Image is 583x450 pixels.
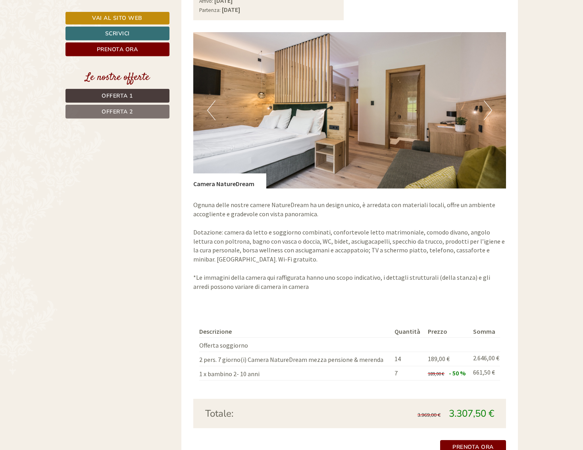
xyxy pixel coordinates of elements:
th: Somma [470,325,500,338]
span: 189,00 € [428,371,444,377]
td: 661,50 € [470,366,500,381]
div: Lei [196,23,301,29]
div: Camera NatureDream [193,173,266,188]
span: 3.969,00 € [418,412,441,418]
img: image [193,32,506,188]
b: [DATE] [222,6,240,13]
td: 1 x bambino 2- 10 anni [199,366,391,381]
a: Scrivici [65,27,169,40]
button: Invia [272,209,313,223]
p: Ognuna delle nostre camere NatureDream ha un design unico, è arredata con materiali locali, offre... [193,200,506,291]
span: Offerta 2 [102,108,133,115]
div: giovedì [140,6,173,19]
td: 2.646,00 € [470,352,500,366]
span: 189,00 € [428,355,450,363]
span: - 50 % [449,369,466,377]
td: 2 pers. 7 giorno(i) Camera NatureDream mezza pensione & merenda [199,352,391,366]
span: Offerta 1 [102,92,133,100]
td: 14 [391,352,424,366]
a: Prenota ora [65,42,169,56]
td: 7 [391,366,424,381]
th: Quantità [391,325,424,338]
small: 10:07 [196,38,301,44]
small: Partenza: [199,7,221,13]
button: Previous [207,100,215,120]
th: Prezzo [425,325,470,338]
th: Descrizione [199,325,391,338]
div: Le nostre offerte [65,70,169,85]
button: Next [484,100,492,120]
span: 3.307,50 € [449,407,494,420]
div: Buon giorno, come possiamo aiutarla? [192,21,307,46]
a: Vai al sito web [65,12,169,25]
div: Totale: [199,407,350,420]
td: Offerta soggiorno [199,338,391,352]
